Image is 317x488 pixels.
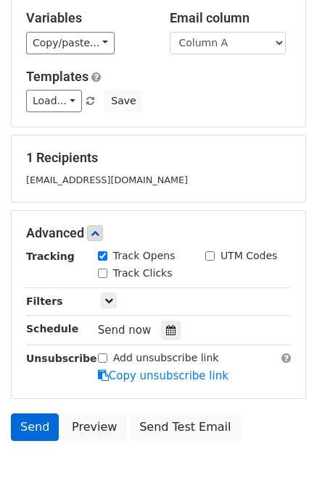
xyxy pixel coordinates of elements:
button: Save [104,90,142,112]
h5: Variables [26,10,148,26]
iframe: Chat Widget [244,418,317,488]
h5: 1 Recipients [26,150,291,166]
strong: Filters [26,295,63,307]
h5: Email column [170,10,292,26]
a: Preview [62,413,126,441]
strong: Schedule [26,323,78,335]
a: Send [11,413,59,441]
label: Add unsubscribe link [113,350,219,366]
a: Send Test Email [130,413,240,441]
strong: Tracking [26,251,75,262]
h5: Advanced [26,225,291,241]
a: Load... [26,90,82,112]
a: Templates [26,69,88,84]
a: Copy/paste... [26,32,115,54]
label: Track Opens [113,248,176,264]
label: UTM Codes [221,248,277,264]
span: Send now [98,324,152,337]
a: Copy unsubscribe link [98,369,229,382]
small: [EMAIL_ADDRESS][DOMAIN_NAME] [26,174,188,185]
strong: Unsubscribe [26,353,97,364]
label: Track Clicks [113,266,173,281]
